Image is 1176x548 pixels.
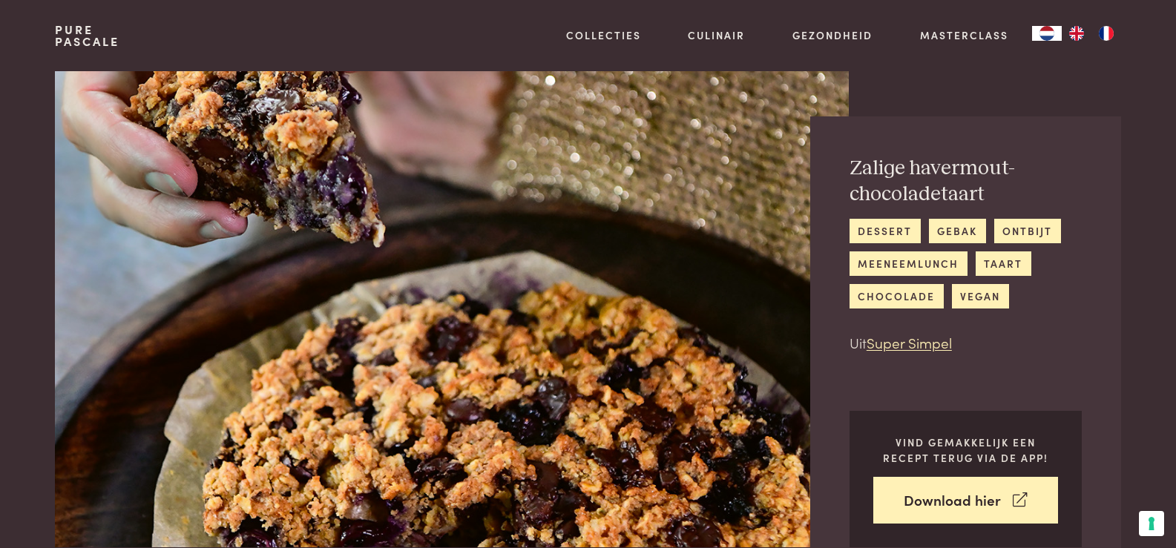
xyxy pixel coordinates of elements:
[929,219,986,243] a: gebak
[1032,26,1062,41] a: NL
[55,71,848,547] img: Zalige havermout-chocoladetaart
[873,435,1058,465] p: Vind gemakkelijk een recept terug via de app!
[1091,26,1121,41] a: FR
[952,284,1009,308] a: vegan
[873,477,1058,524] a: Download hier
[850,284,944,308] a: chocolade
[994,219,1061,243] a: ontbijt
[850,251,968,276] a: meeneemlunch
[850,156,1082,207] h2: Zalige havermout-chocoladetaart
[566,27,641,43] a: Collecties
[688,27,745,43] a: Culinair
[920,27,1008,43] a: Masterclass
[1032,26,1121,41] aside: Language selected: Nederlands
[850,332,1082,354] p: Uit
[976,251,1031,276] a: taart
[1062,26,1121,41] ul: Language list
[1032,26,1062,41] div: Language
[1139,511,1164,536] button: Uw voorkeuren voor toestemming voor trackingtechnologieën
[792,27,873,43] a: Gezondheid
[1062,26,1091,41] a: EN
[867,332,952,352] a: Super Simpel
[850,219,921,243] a: dessert
[55,24,119,47] a: PurePascale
